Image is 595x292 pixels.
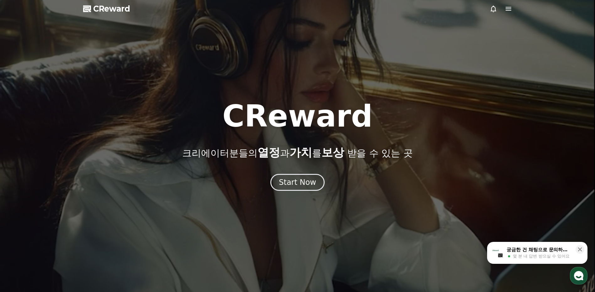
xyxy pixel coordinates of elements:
span: CReward [93,4,130,14]
p: 크리에이터분들의 과 를 받을 수 있는 곳 [182,146,412,159]
h1: CReward [222,101,373,131]
span: 가치 [290,146,312,159]
div: Start Now [279,177,316,187]
span: 보상 [321,146,344,159]
span: 열정 [258,146,280,159]
button: Start Now [270,174,325,191]
a: Start Now [270,180,325,186]
a: CReward [83,4,130,14]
